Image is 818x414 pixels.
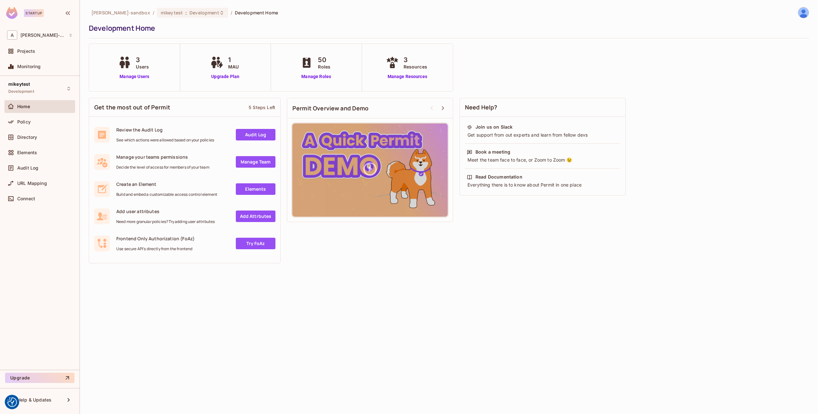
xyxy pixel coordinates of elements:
[116,181,217,187] span: Create an Element
[465,103,498,111] span: Need Help?
[116,192,217,197] span: Build and embed a customizable access control element
[404,63,427,70] span: Resources
[7,397,17,407] button: Consent Preferences
[17,196,35,201] span: Connect
[228,55,239,65] span: 1
[116,165,209,170] span: Decide the level of access for members of your team
[292,104,369,112] span: Permit Overview and Demo
[116,246,195,251] span: Use secure API's directly from the frontend
[318,63,330,70] span: Roles
[235,10,278,16] span: Development Home
[384,73,430,80] a: Manage Resources
[116,208,215,214] span: Add user attributes
[475,149,510,155] div: Book a meeting
[467,132,618,138] div: Get support from out experts and learn from fellow devs
[17,104,30,109] span: Home
[17,150,37,155] span: Elements
[116,219,215,224] span: Need more granular policies? Try adding user attributes
[116,138,214,143] span: See which actions were allowed based on your policies
[17,397,51,402] span: Help & Updates
[185,10,187,15] span: :
[17,165,38,171] span: Audit Log
[209,73,242,80] a: Upgrade Plan
[236,183,275,195] a: Elements
[8,82,30,87] span: mikeytest
[117,73,152,80] a: Manage Users
[7,30,17,40] span: A
[91,10,150,16] span: the active workspace
[136,55,149,65] span: 3
[17,135,37,140] span: Directory
[7,397,17,407] img: Revisit consent button
[153,10,154,16] li: /
[236,238,275,249] a: Try FoAz
[475,174,522,180] div: Read Documentation
[161,10,183,16] span: mikeytest
[404,55,427,65] span: 3
[17,119,31,124] span: Policy
[467,182,618,188] div: Everything there is to know about Permit in one place
[17,64,41,69] span: Monitoring
[89,23,806,33] div: Development Home
[249,104,275,110] div: 5 Steps Left
[5,373,74,383] button: Upgrade
[231,10,232,16] li: /
[236,129,275,140] a: Audit Log
[299,73,334,80] a: Manage Roles
[116,154,209,160] span: Manage your teams permissions
[467,157,618,163] div: Meet the team face to face, or Zoom to Zoom 😉
[318,55,330,65] span: 50
[236,211,275,222] a: Add Attrbutes
[116,127,214,133] span: Review the Audit Log
[189,10,219,16] span: Development
[116,235,195,242] span: Frontend Only Authorization (FoAz)
[24,9,44,17] div: Startup
[475,124,513,130] div: Join us on Slack
[136,63,149,70] span: Users
[236,156,275,168] a: Manage Team
[17,181,47,186] span: URL Mapping
[228,63,239,70] span: MAU
[8,89,34,94] span: Development
[17,49,35,54] span: Projects
[6,7,18,19] img: SReyMgAAAABJRU5ErkJggg==
[94,103,170,111] span: Get the most out of Permit
[798,7,809,18] img: Mikey Forbes
[20,33,66,38] span: Workspace: alex-trustflight-sandbox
